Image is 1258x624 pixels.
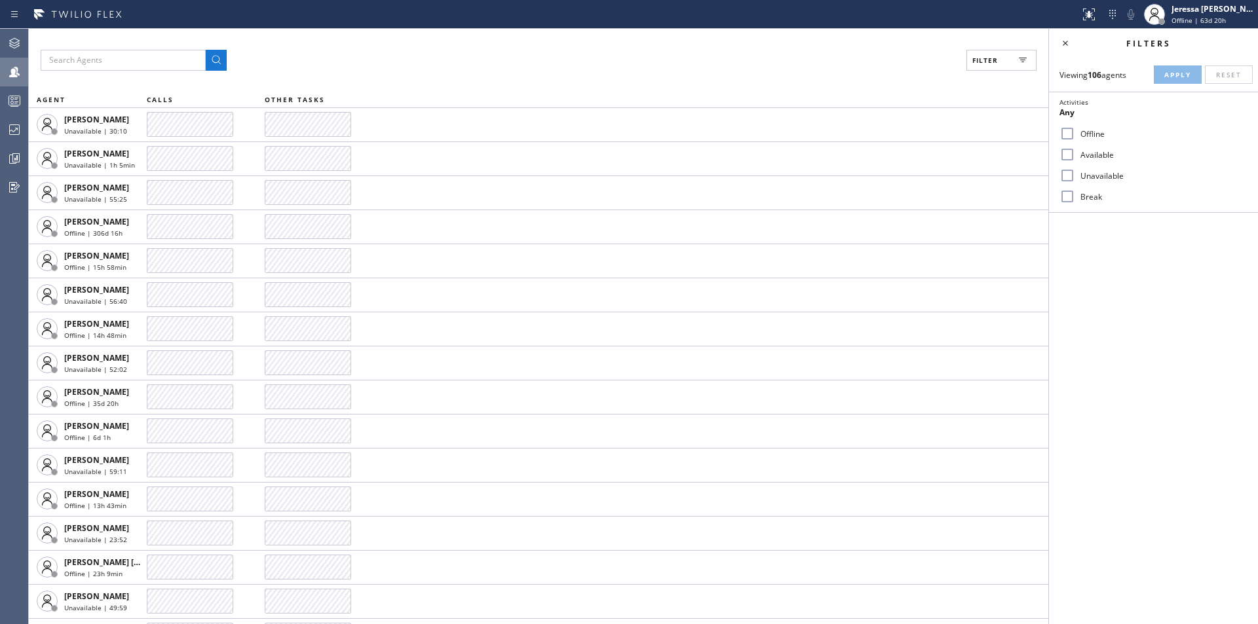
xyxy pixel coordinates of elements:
[64,603,127,612] span: Unavailable | 49:59
[265,95,325,104] span: OTHER TASKS
[1216,70,1242,79] span: Reset
[64,318,129,329] span: [PERSON_NAME]
[64,194,127,204] span: Unavailable | 55:25
[64,297,127,306] span: Unavailable | 56:40
[64,535,127,544] span: Unavailable | 23:52
[1154,65,1202,84] button: Apply
[1126,38,1171,49] span: Filters
[1075,128,1248,139] label: Offline
[1075,149,1248,160] label: Available
[147,95,174,104] span: CALLS
[1172,3,1254,14] div: Jeressa [PERSON_NAME]
[64,467,127,476] span: Unavailable | 59:11
[966,50,1037,71] button: Filter
[1059,69,1126,81] span: Viewing agents
[64,352,129,363] span: [PERSON_NAME]
[64,148,129,159] span: [PERSON_NAME]
[972,56,998,65] span: Filter
[64,365,127,374] span: Unavailable | 52:02
[64,386,129,397] span: [PERSON_NAME]
[64,557,196,568] span: [PERSON_NAME] [PERSON_NAME]
[64,331,126,340] span: Offline | 14h 48min
[1205,65,1253,84] button: Reset
[64,433,111,442] span: Offline | 6d 1h
[64,229,123,238] span: Offline | 306d 16h
[1122,5,1140,24] button: Mute
[64,523,129,534] span: [PERSON_NAME]
[64,126,127,136] span: Unavailable | 30:10
[1088,69,1101,81] strong: 106
[64,454,129,466] span: [PERSON_NAME]
[64,160,135,170] span: Unavailable | 1h 5min
[41,50,206,71] input: Search Agents
[64,501,126,510] span: Offline | 13h 43min
[1075,191,1248,202] label: Break
[1164,70,1191,79] span: Apply
[64,114,129,125] span: [PERSON_NAME]
[1059,107,1075,118] span: Any
[64,399,119,408] span: Offline | 35d 20h
[1075,170,1248,181] label: Unavailable
[64,250,129,261] span: [PERSON_NAME]
[37,95,66,104] span: AGENT
[64,182,129,193] span: [PERSON_NAME]
[1172,16,1226,25] span: Offline | 63d 20h
[64,591,129,602] span: [PERSON_NAME]
[64,216,129,227] span: [PERSON_NAME]
[64,488,129,500] span: [PERSON_NAME]
[64,569,123,578] span: Offline | 23h 9min
[64,284,129,295] span: [PERSON_NAME]
[64,263,126,272] span: Offline | 15h 58min
[1059,98,1248,107] div: Activities
[64,420,129,431] span: [PERSON_NAME]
